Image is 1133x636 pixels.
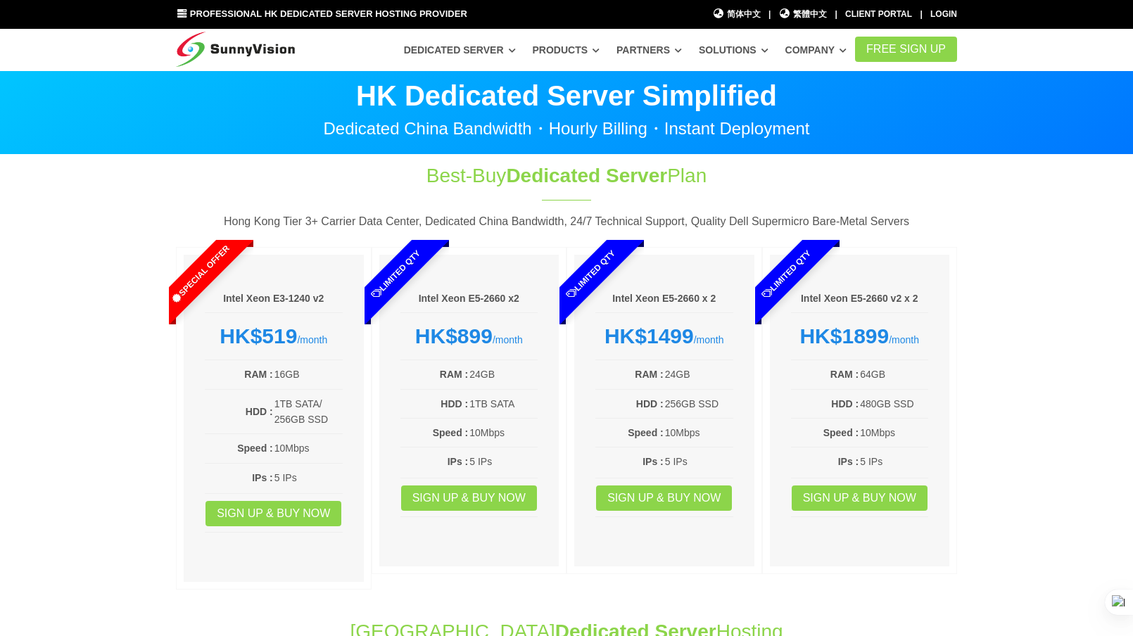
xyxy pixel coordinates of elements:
[635,369,663,380] b: RAM :
[859,366,928,383] td: 64GB
[469,453,538,470] td: 5 IPs
[791,292,929,306] h6: Intel Xeon E5-2660 v2 x 2
[190,8,467,19] span: Professional HK Dedicated Server Hosting Provider
[274,469,343,486] td: 5 IPs
[441,398,468,409] b: HDD :
[415,324,493,348] strong: HK$899
[859,424,928,441] td: 10Mbps
[595,292,733,306] h6: Intel Xeon E5-2660 x 2
[176,82,957,110] p: HK Dedicated Server Simplified
[616,37,682,63] a: Partners
[244,369,272,380] b: RAM :
[838,456,859,467] b: IPs :
[831,398,859,409] b: HDD :
[274,395,343,428] td: 1TB SATA/ 256GB SSD
[791,324,929,349] div: /month
[400,292,538,306] h6: Intel Xeon E5-2660 x2
[664,366,733,383] td: 24GB
[699,37,768,63] a: Solutions
[469,395,538,412] td: 1TB SATA
[712,8,761,21] a: 简体中文
[220,324,297,348] strong: HK$519
[830,369,859,380] b: RAM :
[532,215,650,333] span: Limited Qty
[274,440,343,457] td: 10Mbps
[785,37,847,63] a: Company
[448,456,469,467] b: IPs :
[835,8,837,21] li: |
[176,212,957,231] p: Hong Kong Tier 3+ Carrier Data Center, Dedicated China Bandwidth, 24/7 Technical Support, Quality...
[859,395,928,412] td: 480GB SSD
[205,324,343,349] div: /month
[845,9,912,19] a: Client Portal
[205,292,343,306] h6: Intel Xeon E3-1240 v2
[532,37,600,63] a: Products
[433,427,469,438] b: Speed :
[252,472,273,483] b: IPs :
[628,427,664,438] b: Speed :
[401,485,537,511] a: Sign up & Buy Now
[205,501,341,526] a: Sign up & Buy Now
[274,366,343,383] td: 16GB
[779,8,828,21] a: 繁體中文
[440,369,468,380] b: RAM :
[469,424,538,441] td: 10Mbps
[141,215,260,333] span: Special Offer
[400,324,538,349] div: /month
[605,324,694,348] strong: HK$1499
[176,120,957,137] p: Dedicated China Bandwidth・Hourly Billing・Instant Deployment
[332,162,801,189] h1: Best-Buy Plan
[799,324,889,348] strong: HK$1899
[855,37,957,62] a: FREE Sign Up
[664,453,733,470] td: 5 IPs
[930,9,957,19] a: Login
[792,485,928,511] a: Sign up & Buy Now
[664,395,733,412] td: 256GB SSD
[664,424,733,441] td: 10Mbps
[596,485,732,511] a: Sign up & Buy Now
[768,8,771,21] li: |
[404,37,516,63] a: Dedicated Server
[636,398,664,409] b: HDD :
[643,456,664,467] b: IPs :
[336,215,455,333] span: Limited Qty
[469,366,538,383] td: 24GB
[595,324,733,349] div: /month
[237,443,273,454] b: Speed :
[823,427,859,438] b: Speed :
[506,165,667,186] span: Dedicated Server
[727,215,845,333] span: Limited Qty
[246,406,273,417] b: HDD :
[859,453,928,470] td: 5 IPs
[920,8,922,21] li: |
